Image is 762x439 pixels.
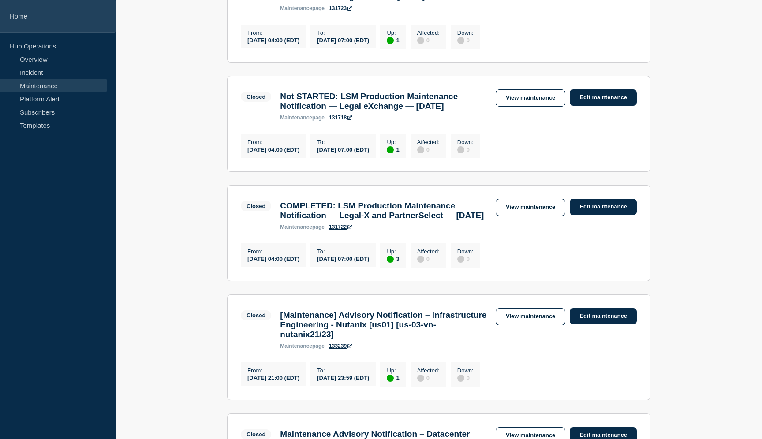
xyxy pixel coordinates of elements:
a: Edit maintenance [570,199,637,215]
div: [DATE] 04:00 (EDT) [247,36,299,44]
a: Edit maintenance [570,89,637,106]
a: 131722 [329,224,352,230]
div: [DATE] 21:00 (EDT) [247,374,299,381]
div: 0 [417,36,440,44]
a: 131723 [329,5,352,11]
p: Up : [387,30,399,36]
div: 0 [457,145,474,153]
div: up [387,37,394,44]
a: 131718 [329,115,352,121]
a: View maintenance [496,89,565,107]
a: 133239 [329,343,352,349]
h3: [Maintenance] Advisory Notification – Infrastructure Engineering - Nutanix [us01] [us-03-vn-nutan... [280,310,487,339]
div: disabled [457,375,464,382]
p: Affected : [417,139,440,145]
p: To : [317,30,369,36]
div: [DATE] 07:00 (EDT) [317,255,369,262]
div: disabled [417,37,424,44]
p: Affected : [417,367,440,374]
div: disabled [417,256,424,263]
div: Closed [247,203,265,209]
div: 1 [387,374,399,382]
div: Closed [247,93,265,100]
div: [DATE] 23:59 (EDT) [317,374,369,381]
p: page [280,115,325,121]
div: [DATE] 04:00 (EDT) [247,145,299,153]
div: up [387,256,394,263]
h3: Not STARTED: LSM Production Maintenance Notification — Legal eXchange — [DATE] [280,92,487,111]
div: up [387,375,394,382]
span: maintenance [280,5,312,11]
div: [DATE] 07:00 (EDT) [317,36,369,44]
p: Down : [457,30,474,36]
div: 0 [457,255,474,263]
a: View maintenance [496,308,565,325]
div: disabled [457,256,464,263]
div: up [387,146,394,153]
div: 0 [457,36,474,44]
p: To : [317,248,369,255]
p: Down : [457,139,474,145]
p: Affected : [417,30,440,36]
div: 0 [457,374,474,382]
div: disabled [457,146,464,153]
div: [DATE] 07:00 (EDT) [317,145,369,153]
p: From : [247,30,299,36]
div: 0 [417,145,440,153]
p: To : [317,367,369,374]
p: Up : [387,139,399,145]
div: Closed [247,312,265,319]
span: maintenance [280,115,312,121]
p: Affected : [417,248,440,255]
div: 0 [417,374,440,382]
span: maintenance [280,224,312,230]
div: 1 [387,36,399,44]
div: disabled [417,375,424,382]
a: View maintenance [496,199,565,216]
div: disabled [417,146,424,153]
div: disabled [457,37,464,44]
span: maintenance [280,343,312,349]
p: To : [317,139,369,145]
p: Up : [387,367,399,374]
div: 3 [387,255,399,263]
div: Closed [247,431,265,438]
p: page [280,343,325,349]
p: From : [247,139,299,145]
h3: COMPLETED: LSM Production Maintenance Notification — Legal-X and PartnerSelect — [DATE] [280,201,487,220]
p: page [280,224,325,230]
p: Down : [457,248,474,255]
div: [DATE] 04:00 (EDT) [247,255,299,262]
a: Edit maintenance [570,308,637,324]
div: 1 [387,145,399,153]
p: Up : [387,248,399,255]
div: 0 [417,255,440,263]
p: From : [247,248,299,255]
p: Down : [457,367,474,374]
p: page [280,5,325,11]
p: From : [247,367,299,374]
